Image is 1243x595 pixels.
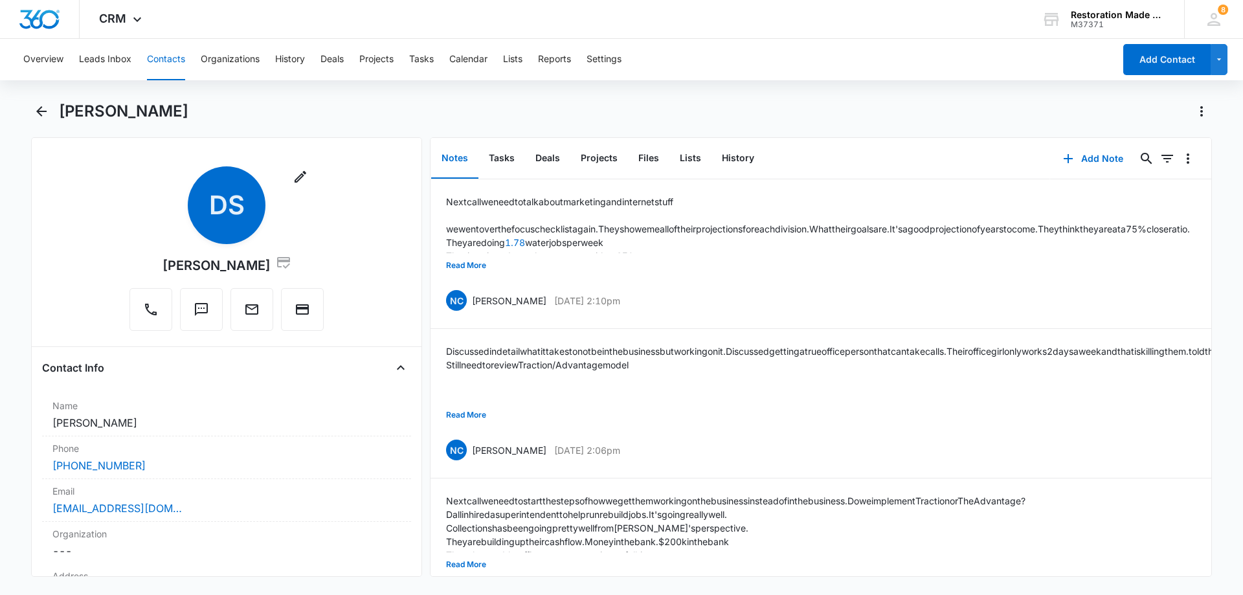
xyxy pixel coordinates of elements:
button: Contacts [147,39,185,80]
button: Actions [1191,101,1212,122]
div: account id [1071,20,1165,29]
div: Name[PERSON_NAME] [42,394,411,436]
button: Text [180,288,223,331]
dd: --- [52,543,401,559]
button: Notes [431,139,478,179]
label: Email [52,484,401,498]
button: Calendar [449,39,487,80]
button: Tasks [409,39,434,80]
span: CRM [99,12,126,25]
button: Projects [359,39,394,80]
button: Close [390,357,411,378]
button: Read More [446,403,486,427]
label: Phone [52,442,401,455]
button: Deals [525,139,570,179]
button: Deals [320,39,344,80]
h1: [PERSON_NAME] [59,102,188,121]
div: Email[EMAIL_ADDRESS][DOMAIN_NAME] [42,479,411,522]
div: account name [1071,10,1165,20]
p: They just signed a year long contract with an SEO company. [446,249,1190,263]
p: [DATE] 2:06pm [554,443,620,457]
p: [DATE] 2:10pm [554,294,620,308]
button: Email [230,288,273,331]
p: [PERSON_NAME] [472,294,546,308]
button: Tasks [478,139,525,179]
button: Reports [538,39,571,80]
button: Settings [587,39,621,80]
label: Name [52,399,401,412]
button: Overflow Menu [1178,148,1198,169]
button: Filters [1157,148,1178,169]
button: Back [31,101,51,122]
button: Lists [669,139,711,179]
button: Charge [281,288,324,331]
a: Charge [281,308,324,319]
p: Dallin hired a superintendent to help run rebuild jobs. It's going really well. [446,508,1025,521]
a: Email [230,308,273,319]
button: Search... [1136,148,1157,169]
button: Lists [503,39,522,80]
dd: [PERSON_NAME] [52,415,401,431]
button: Overview [23,39,63,80]
button: Read More [446,253,486,278]
a: 1.78 [505,237,525,248]
span: NC [446,440,467,460]
button: History [711,139,765,179]
label: Organization [52,527,401,541]
div: notifications count [1218,5,1228,15]
button: History [275,39,305,80]
p: They are doing water jobs per week [446,236,1190,249]
p: Collections has been going pretty well from [PERSON_NAME]'s perspective. [446,521,1025,535]
button: Leads Inbox [79,39,131,80]
button: Organizations [201,39,260,80]
a: [EMAIL_ADDRESS][DOMAIN_NAME] [52,500,182,516]
button: Projects [570,139,628,179]
p: They changed the office person to part time vs full time. [446,548,1025,562]
a: Call [129,308,172,319]
p: [PERSON_NAME] [472,443,546,457]
p: Next call we need to start the steps of how we get them working on the business instead of in the... [446,494,1025,508]
p: Next call we need to talk about marketing and internet stuff [446,195,1190,208]
button: Call [129,288,172,331]
button: Read More [446,552,486,577]
span: NC [446,290,467,311]
span: 8 [1218,5,1228,15]
p: we went over the focus checklist again. They showe me all of their projections for each division.... [446,222,1190,236]
a: [PHONE_NUMBER] [52,458,146,473]
p: They are building up their cashflow. Money in the bank. $200k in the bank [446,535,1025,548]
span: DS [188,166,265,244]
button: Files [628,139,669,179]
a: Text [180,308,223,319]
button: Add Contact [1123,44,1211,75]
label: Address [52,569,401,583]
div: Organization--- [42,522,411,564]
div: [PERSON_NAME] [162,254,291,275]
button: Add Note [1050,143,1136,174]
h4: Contact Info [42,360,104,376]
div: Phone[PHONE_NUMBER] [42,436,411,479]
